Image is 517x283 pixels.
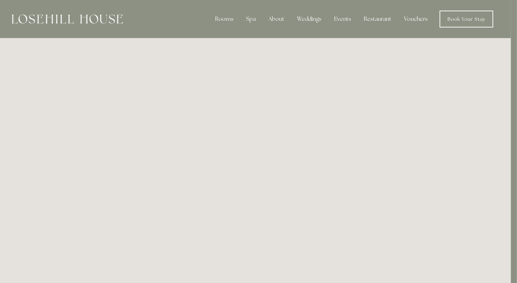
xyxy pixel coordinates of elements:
[398,12,433,26] a: Vouchers
[328,12,357,26] div: Events
[440,11,493,27] a: Book Your Stay
[358,12,397,26] div: Restaurant
[12,14,123,24] img: Losehill House
[291,12,327,26] div: Weddings
[209,12,239,26] div: Rooms
[263,12,290,26] div: About
[240,12,261,26] div: Spa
